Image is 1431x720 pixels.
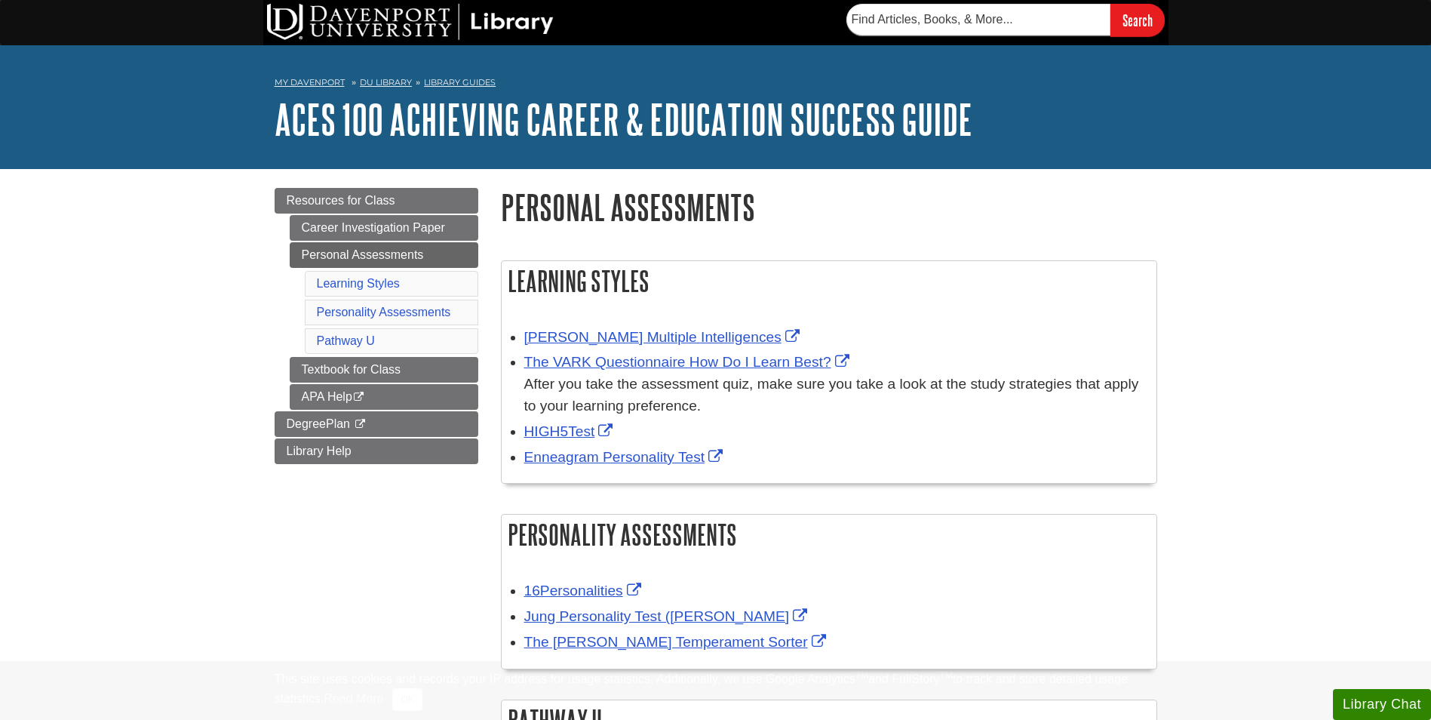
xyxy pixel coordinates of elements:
a: Personality Assessments [317,306,451,318]
a: Learning Styles [317,277,400,290]
input: Find Articles, Books, & More... [846,4,1110,35]
a: Library Help [275,438,478,464]
a: Link opens in new window [524,608,812,624]
a: Read More [324,692,383,705]
div: Guide Page Menu [275,188,478,464]
h2: Learning Styles [502,261,1156,301]
a: Library Guides [424,77,496,88]
a: My Davenport [275,76,345,89]
h1: Personal Assessments [501,188,1157,226]
span: DegreePlan [287,417,351,430]
a: ACES 100 Achieving Career & Education Success Guide [275,96,972,143]
a: Link opens in new window [524,423,617,439]
div: After you take the assessment quiz, make sure you take a look at the study strategies that apply ... [524,374,1149,417]
a: DegreePlan [275,411,478,437]
a: Link opens in new window [524,634,830,650]
button: Library Chat [1333,689,1431,720]
span: Resources for Class [287,194,395,207]
a: Link opens in new window [524,354,853,370]
a: Link opens in new window [524,329,803,345]
img: DU Library [267,4,554,40]
a: Link opens in new window [524,583,645,598]
a: DU Library [360,77,412,88]
div: This site uses cookies and records your IP address for usage statistics. Additionally, we use Goo... [275,670,1157,711]
a: Resources for Class [275,188,478,214]
span: Library Help [287,445,352,457]
input: Search [1110,4,1165,36]
a: Textbook for Class [290,357,478,383]
a: Pathway U [317,334,375,347]
i: This link opens in a new window [352,392,365,402]
h2: Personality Assessments [502,515,1156,555]
a: APA Help [290,384,478,410]
nav: breadcrumb [275,72,1157,97]
form: Searches DU Library's articles, books, and more [846,4,1165,36]
a: Career Investigation Paper [290,215,478,241]
i: This link opens in a new window [353,420,366,429]
a: Personal Assessments [290,242,478,268]
button: Close [392,688,422,711]
a: Link opens in new window [524,449,727,465]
